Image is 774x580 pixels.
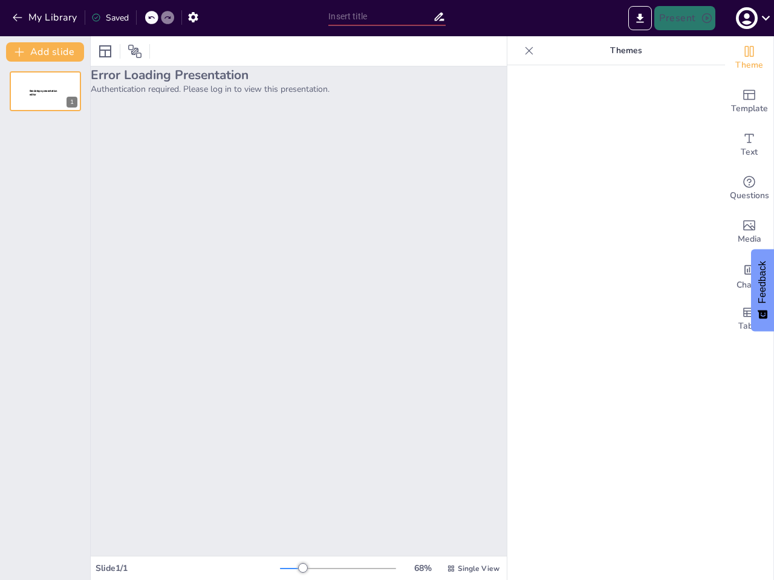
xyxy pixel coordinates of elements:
[738,320,760,333] span: Table
[731,102,768,115] span: Template
[9,8,82,27] button: My Library
[737,279,762,292] span: Charts
[10,71,81,111] div: 1
[725,167,773,210] div: Get real-time input from your audience
[328,8,432,25] input: Insert title
[757,261,768,303] span: Feedback
[725,210,773,254] div: Add images, graphics, shapes or video
[628,6,652,30] button: Export to PowerPoint
[67,97,77,108] div: 1
[96,562,280,574] div: Slide 1 / 1
[730,189,769,202] span: Questions
[91,66,507,83] h2: Error Loading Presentation
[751,249,774,331] button: Feedback - Show survey
[30,89,57,96] span: Sendsteps presentation editor
[458,564,499,573] span: Single View
[735,59,763,72] span: Theme
[725,297,773,341] div: Add a table
[725,254,773,297] div: Add charts and graphs
[96,42,115,61] div: Layout
[6,42,84,62] button: Add slide
[738,233,761,246] span: Media
[408,562,437,574] div: 68 %
[725,36,773,80] div: Change the overall theme
[91,83,507,95] p: Authentication required. Please log in to view this presentation.
[91,12,129,24] div: Saved
[741,146,758,159] span: Text
[725,80,773,123] div: Add ready made slides
[654,6,715,30] button: Present
[539,36,713,65] p: Themes
[725,123,773,167] div: Add text boxes
[128,44,142,59] span: Position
